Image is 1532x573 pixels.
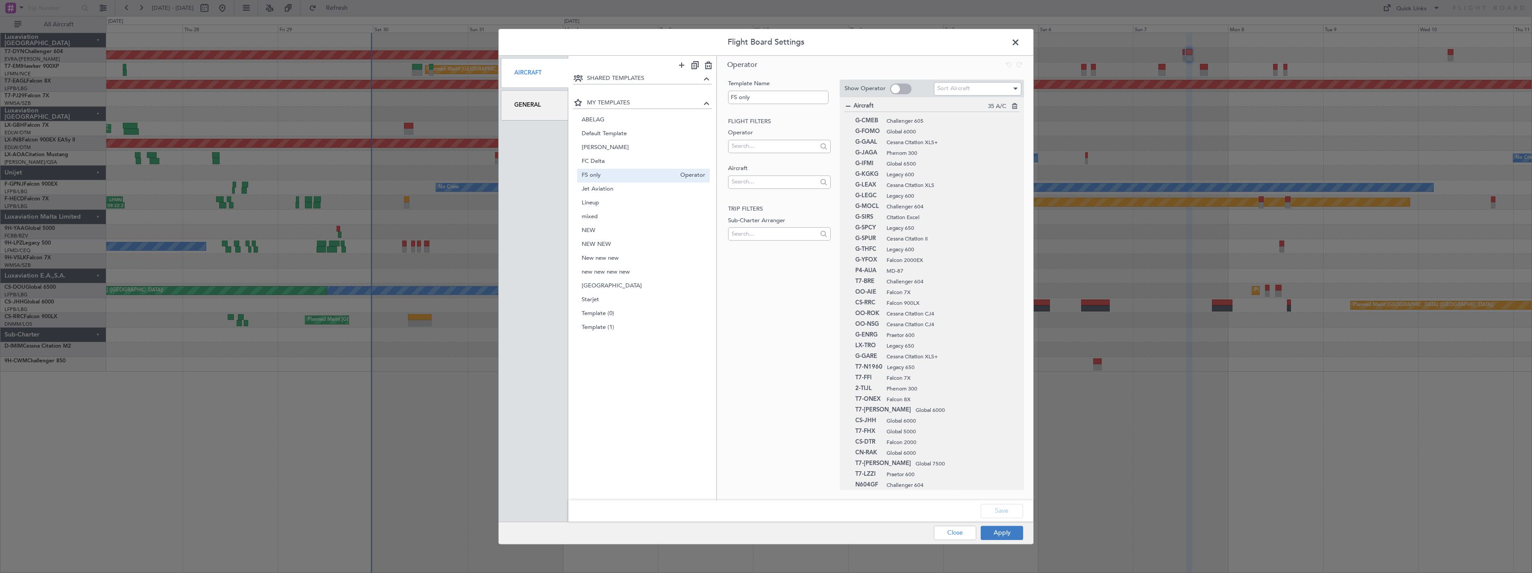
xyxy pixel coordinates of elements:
span: Challenger 605 [887,117,1011,125]
span: T7-[PERSON_NAME] [855,458,911,469]
span: MD-87 [887,267,1011,275]
span: Cessna Citation CJ4 [887,320,1011,328]
button: Close [934,526,976,540]
span: OO-NSG [855,319,882,330]
span: Cessna Citation XLS+ [887,353,1011,361]
span: NEW [582,226,706,236]
span: T7-BRE [855,276,882,287]
span: Global 6000 [887,417,1011,425]
span: T7-LZZI [855,469,882,480]
span: G-LEGC [855,191,882,201]
span: P4-AUA [855,266,882,276]
span: NEW NEW [582,240,706,249]
span: OO-AIE [855,287,882,298]
span: Citation Excel [887,213,1011,221]
span: CS-JHH [855,415,882,426]
span: T7-FHX [855,426,882,437]
span: 2-TIJL [855,383,882,394]
span: new new new new [582,268,706,277]
span: N604GF [855,480,882,490]
span: Legacy 650 [887,342,1011,350]
label: Show Operator [845,84,886,93]
span: Legacy 650 [887,363,1011,371]
span: FS only [582,171,676,180]
span: Jet Aviation [582,185,706,194]
input: Search... [732,139,817,153]
span: Template (1) [582,323,706,332]
span: Phenom 300 [887,149,1011,157]
span: Falcon 8X [887,395,1011,403]
span: Legacy 600 [887,192,1011,200]
span: LX-TRO [855,340,882,351]
span: Falcon 2000EX [887,256,1011,264]
span: OO-ROK [855,308,882,319]
span: Global 6500 [887,160,1011,168]
span: G-GAAL [855,137,882,148]
span: Challenger 604 [887,203,1011,211]
label: Template Name [728,79,830,88]
span: New new new [582,254,706,263]
span: Phenom 300 [887,385,1011,393]
span: SHARED TEMPLATES [587,74,702,83]
span: Cessna Citation XLS [887,181,1011,189]
span: Praetor 600 [887,470,1011,478]
span: Cessna Citation XLS+ [887,138,1011,146]
label: Aircraft [728,164,830,173]
span: G-ENRG [855,330,882,340]
span: Legacy 600 [887,170,1011,179]
span: Falcon 900LX [887,299,1011,307]
span: G-KGKG [855,169,882,180]
span: Default Template [582,129,706,139]
span: Praetor 600 [887,331,1011,339]
span: G-THFC [855,244,882,255]
span: Legacy 650 [887,224,1011,232]
span: Global 5000 [887,428,1011,436]
span: ABELAG [582,116,706,125]
span: Template (0) [582,309,706,319]
span: MY TEMPLATES [587,99,702,108]
div: General [501,90,568,120]
span: Cessna Citation II [887,235,1011,243]
span: G-GARE [855,351,882,362]
span: Legacy 600 [887,245,1011,253]
span: Aircraft [853,102,988,111]
h2: Trip filters [728,205,830,214]
span: Falcon 7X [887,288,1011,296]
span: G-SPUR [855,233,882,244]
span: FC Delta [582,157,706,166]
span: Challenger 604 [887,481,1011,489]
span: CS-RRC [855,298,882,308]
h2: Flight filters [728,117,830,126]
input: Search... [732,227,817,241]
span: Global 6000 [887,449,1011,457]
span: G-MOCL [855,201,882,212]
span: G-FOMO [855,126,882,137]
label: Sub-Charter Arranger [728,216,830,225]
label: Operator [728,129,830,137]
span: T7-ONEX [855,394,882,405]
span: Starjet [582,295,706,305]
div: Aircraft [501,58,568,88]
span: G-CMEB [855,116,882,126]
span: T7-FFI [855,373,882,383]
input: Search... [732,175,817,188]
span: T7-N1960 [855,362,883,373]
span: Sort Aircraft [937,85,970,93]
span: G-YFOX [855,255,882,266]
span: Operator [727,60,758,70]
span: [GEOGRAPHIC_DATA] [582,282,706,291]
span: G-JAGA [855,148,882,158]
span: G-LEAX [855,180,882,191]
span: Falcon 2000 [887,438,1011,446]
button: Apply [981,526,1023,540]
span: T7-[PERSON_NAME] [855,405,911,415]
span: Global 7500 [916,460,1011,468]
span: Falcon 7X [887,374,1011,382]
span: G-IFMI [855,158,882,169]
span: Operator [676,171,705,180]
span: mixed [582,212,706,222]
span: Challenger 604 [887,278,1011,286]
span: Lineup [582,199,706,208]
span: Cessna Citation CJ4 [887,310,1011,318]
span: G-SIRS [855,212,882,223]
